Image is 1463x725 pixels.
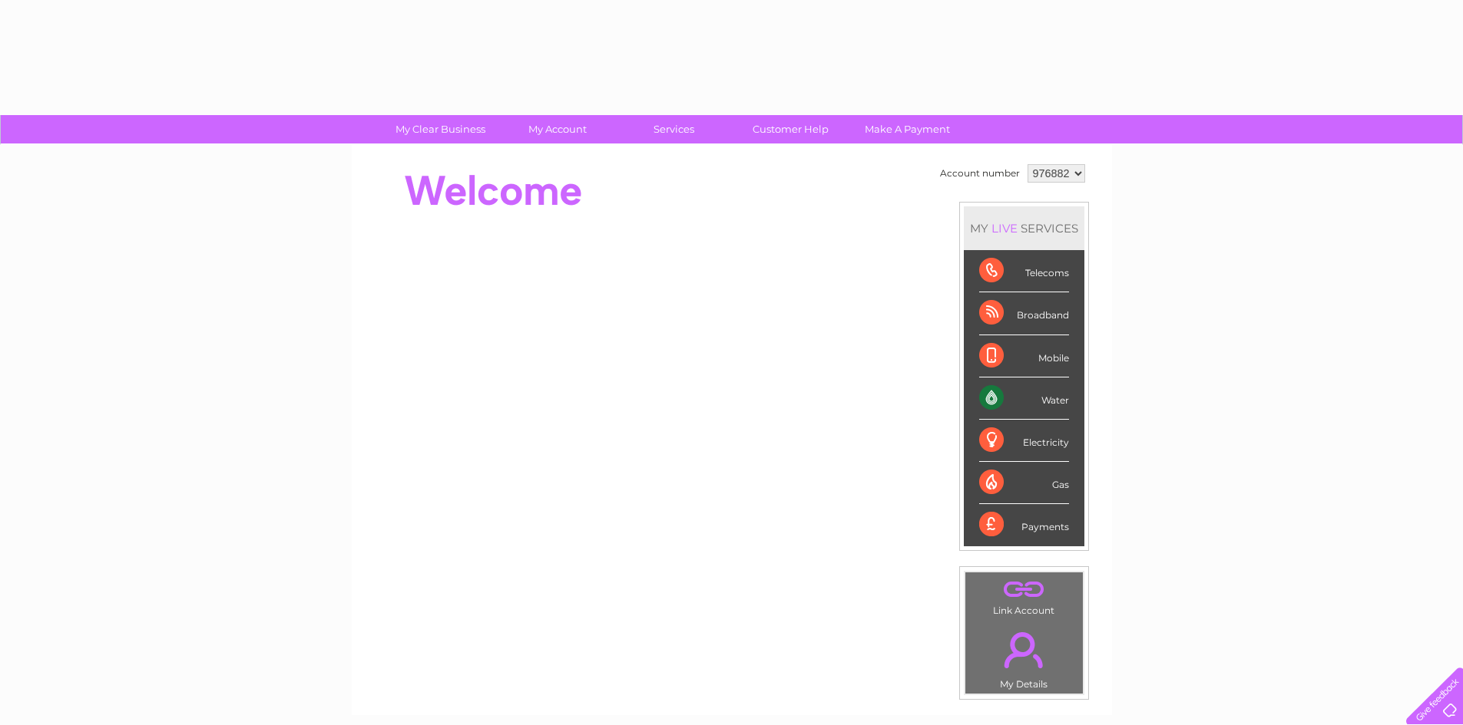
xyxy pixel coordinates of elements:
[727,115,854,143] a: Customer Help
[965,572,1084,620] td: Link Account
[377,115,504,143] a: My Clear Business
[844,115,971,143] a: Make A Payment
[964,206,1084,250] div: MY SERVICES
[979,292,1069,334] div: Broadband
[969,576,1079,603] a: .
[965,619,1084,694] td: My Details
[979,504,1069,545] div: Payments
[979,420,1069,462] div: Electricity
[979,250,1069,292] div: Telecoms
[988,221,1021,236] div: LIVE
[936,160,1024,186] td: Account number
[494,115,621,143] a: My Account
[969,623,1079,677] a: .
[979,377,1069,420] div: Water
[979,462,1069,504] div: Gas
[979,335,1069,377] div: Mobile
[611,115,737,143] a: Services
